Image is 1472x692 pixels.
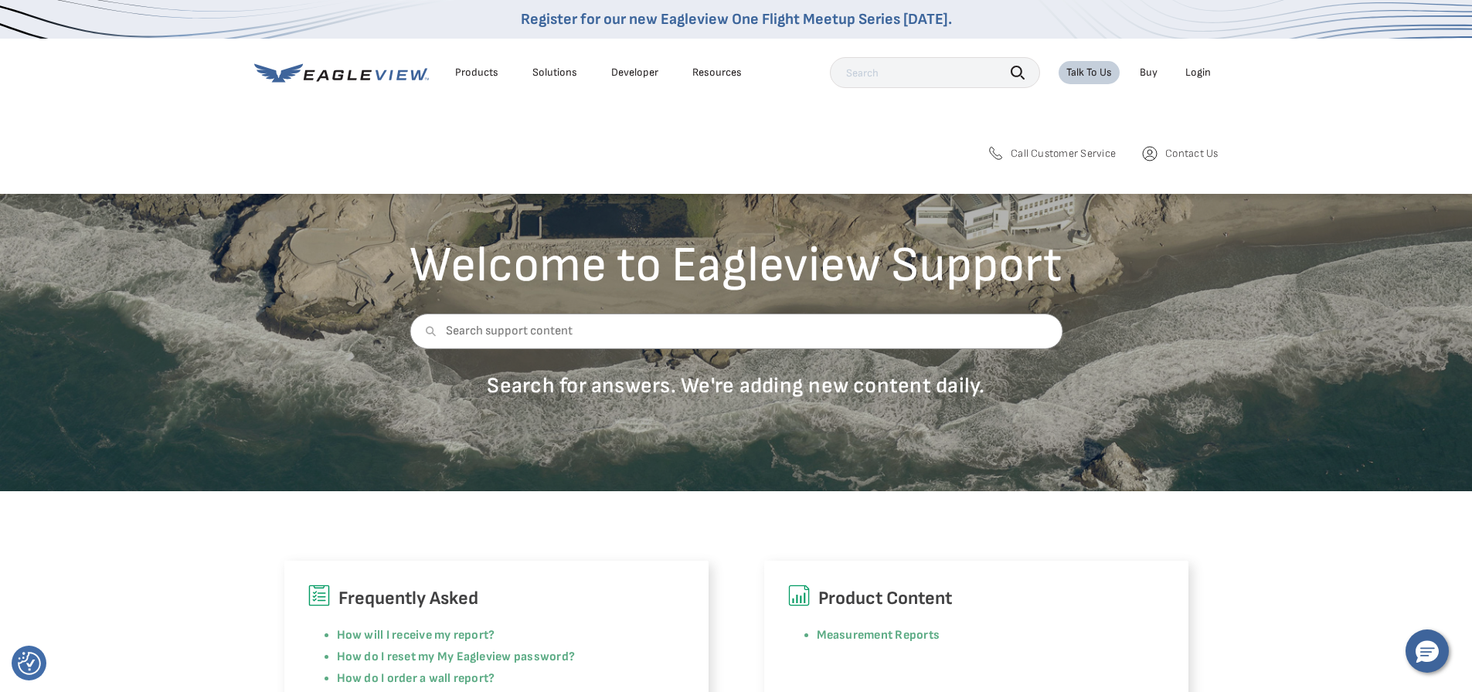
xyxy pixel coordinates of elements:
a: How will I receive my report? [337,628,495,643]
h2: Welcome to Eagleview Support [410,241,1062,290]
span: Contact Us [1165,147,1218,161]
a: Buy [1140,66,1158,80]
a: Developer [611,66,658,80]
span: Call Customer Service [1011,147,1116,161]
div: Solutions [532,66,577,80]
button: Hello, have a question? Let’s chat. [1406,629,1449,673]
a: Measurement Reports [817,628,940,643]
div: Products [455,66,498,80]
div: Talk To Us [1066,66,1112,80]
a: How do I order a wall report? [337,671,495,686]
div: Login [1185,66,1211,80]
h6: Frequently Asked [308,584,685,613]
a: How do I reset my My Eagleview password? [337,650,576,664]
p: Search for answers. We're adding new content daily. [410,372,1062,399]
img: Revisit consent button [18,652,41,675]
a: Contact Us [1141,144,1218,163]
input: Search [830,57,1040,88]
button: Consent Preferences [18,652,41,675]
input: Search support content [410,314,1062,349]
a: Call Customer Service [986,144,1116,163]
div: Resources [692,66,742,80]
a: Register for our new Eagleview One Flight Meetup Series [DATE]. [521,10,952,29]
h6: Product Content [787,584,1165,613]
